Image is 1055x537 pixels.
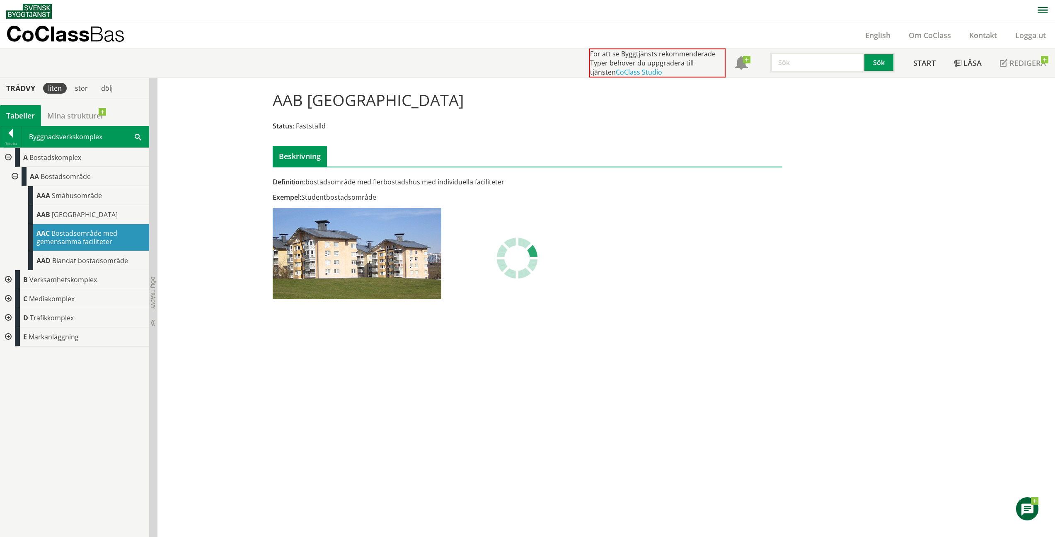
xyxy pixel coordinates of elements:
span: Definition: [273,177,305,186]
span: E [23,332,27,341]
span: Start [913,58,936,68]
span: Markanläggning [29,332,79,341]
p: CoClass [6,29,125,39]
div: dölj [96,83,118,94]
span: Exempel: [273,193,301,202]
a: Redigera [991,48,1055,77]
a: CoClassBas [6,22,143,48]
span: AAB [36,210,50,219]
span: AAD [36,256,51,265]
div: Studentbostadsområde [273,193,608,202]
a: Logga ut [1006,30,1055,40]
div: liten [43,83,67,94]
a: Mina strukturer [41,105,110,126]
div: Gå till informationssidan för CoClass Studio [13,205,149,224]
div: För att se Byggtjänsts rekommenderade Typer behöver du uppgradera till tjänsten [589,48,726,77]
a: Läsa [945,48,991,77]
span: AAC [36,229,50,238]
div: Tillbaka [0,140,21,147]
div: Gå till informationssidan för CoClass Studio [7,167,149,270]
span: Trafikkomplex [30,313,74,322]
span: D [23,313,28,322]
a: Start [904,48,945,77]
div: Byggnadsverkskomplex [22,126,149,147]
span: Bas [90,22,125,46]
div: Beskrivning [273,146,327,167]
span: B [23,275,28,284]
span: C [23,294,27,303]
span: AAA [36,191,50,200]
div: bostadsområde med flerbostadshus med individuella faciliteter [273,177,608,186]
a: CoClass Studio [616,68,662,77]
a: Kontakt [960,30,1006,40]
img: Svensk Byggtjänst [6,4,52,19]
span: Läsa [963,58,982,68]
img: aab-flerbostadshusomrade.jpg [273,208,441,299]
span: Bostadsområde med gemensamma faciliteter [36,229,117,246]
button: Sök [864,53,895,73]
span: [GEOGRAPHIC_DATA] [52,210,118,219]
div: Gå till informationssidan för CoClass Studio [13,186,149,205]
img: Laddar [496,237,538,279]
span: Blandat bostadsområde [52,256,128,265]
span: Redigera [1009,58,1046,68]
div: stor [70,83,93,94]
span: Småhusområde [52,191,102,200]
span: Sök i tabellen [135,132,141,141]
div: Gå till informationssidan för CoClass Studio [13,224,149,251]
h1: AAB [GEOGRAPHIC_DATA] [273,91,464,109]
span: Bostadsområde [41,172,91,181]
div: Gå till informationssidan för CoClass Studio [13,251,149,270]
span: Mediakomplex [29,294,75,303]
span: AA [30,172,39,181]
span: Notifikationer [735,57,748,70]
span: Dölj trädvy [150,276,157,309]
span: Bostadskomplex [29,153,81,162]
a: English [856,30,900,40]
input: Sök [770,53,864,73]
span: Status: [273,121,294,131]
span: Fastställd [296,121,326,131]
div: Trädvy [2,84,40,93]
a: Om CoClass [900,30,960,40]
span: A [23,153,28,162]
span: Verksamhetskomplex [29,275,97,284]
